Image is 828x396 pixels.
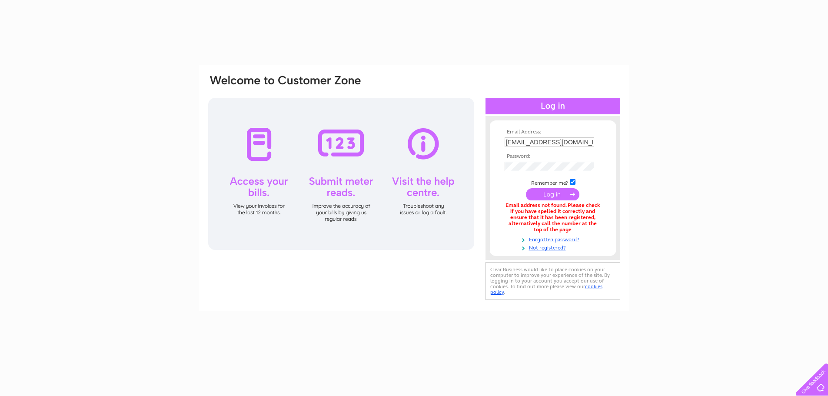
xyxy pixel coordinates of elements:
[505,235,603,243] a: Forgotten password?
[526,188,579,200] input: Submit
[502,129,603,135] th: Email Address:
[502,153,603,160] th: Password:
[505,243,603,251] a: Not registered?
[485,262,620,300] div: Clear Business would like to place cookies on your computer to improve your experience of the sit...
[505,203,601,233] div: Email address not found. Please check if you have spelled it correctly and ensure that it has bee...
[502,178,603,186] td: Remember me?
[490,283,602,295] a: cookies policy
